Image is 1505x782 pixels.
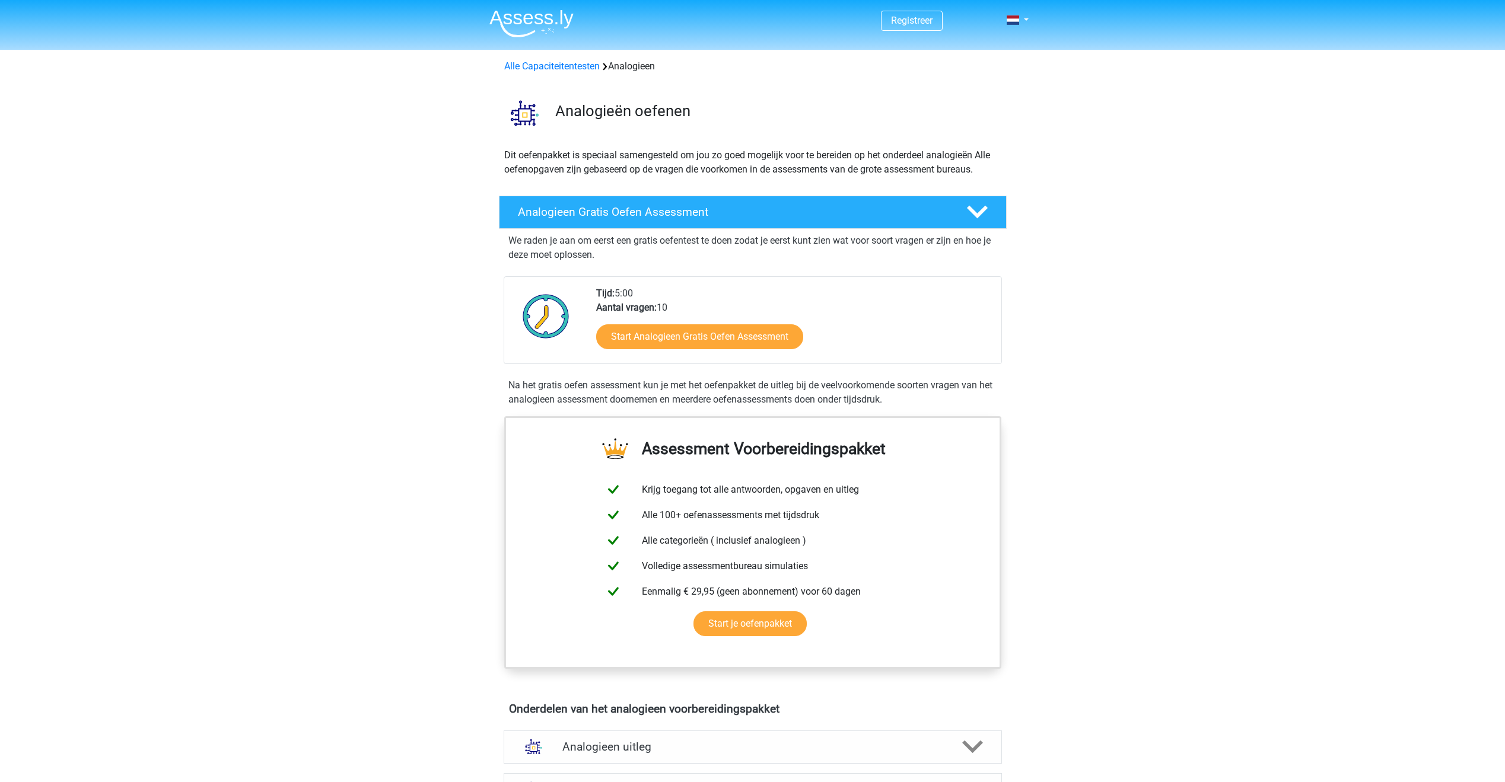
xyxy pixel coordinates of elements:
[518,205,947,219] h4: Analogieen Gratis Oefen Assessment
[504,60,600,72] a: Alle Capaciteitentesten
[499,88,550,138] img: analogieen
[562,740,943,754] h4: Analogieen uitleg
[587,286,1001,363] div: 5:00 10
[508,234,997,262] p: We raden je aan om eerst een gratis oefentest te doen zodat je eerst kunt zien wat voor soort vra...
[489,9,574,37] img: Assessly
[596,288,615,299] b: Tijd:
[518,732,549,762] img: analogieen uitleg
[596,324,803,349] a: Start Analogieen Gratis Oefen Assessment
[555,102,997,120] h3: Analogieën oefenen
[516,286,576,346] img: Klok
[693,611,807,636] a: Start je oefenpakket
[504,148,1001,177] p: Dit oefenpakket is speciaal samengesteld om jou zo goed mogelijk voor te bereiden op het onderdee...
[891,15,933,26] a: Registreer
[499,59,1006,74] div: Analogieen
[509,702,997,716] h4: Onderdelen van het analogieen voorbereidingspakket
[504,378,1002,407] div: Na het gratis oefen assessment kun je met het oefenpakket de uitleg bij de veelvoorkomende soorte...
[596,302,657,313] b: Aantal vragen:
[494,196,1011,229] a: Analogieen Gratis Oefen Assessment
[499,730,1007,764] a: uitleg Analogieen uitleg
